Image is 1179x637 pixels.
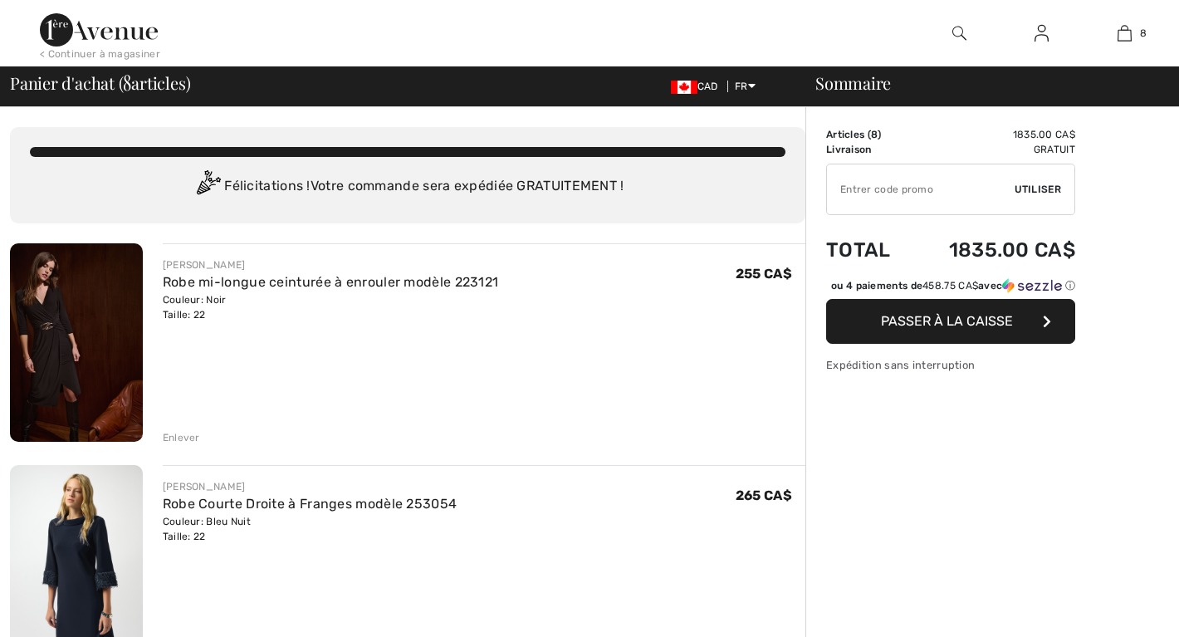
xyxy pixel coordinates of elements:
span: CAD [671,81,725,92]
div: ou 4 paiements de avec [831,278,1075,293]
span: 8 [871,129,878,140]
div: ou 4 paiements de458.75 CA$avecSezzle Cliquez pour en savoir plus sur Sezzle [826,278,1075,299]
img: Sezzle [1002,278,1062,293]
a: 8 [1084,23,1165,43]
span: 265 CA$ [736,488,792,503]
td: 1835.00 CA$ [910,127,1075,142]
div: [PERSON_NAME] [163,257,499,272]
img: Congratulation2.svg [191,170,224,203]
div: Félicitations ! Votre commande sera expédiée GRATUITEMENT ! [30,170,785,203]
span: 458.75 CA$ [922,280,978,292]
a: Robe Courte Droite à Franges modèle 253054 [163,496,457,512]
img: 1ère Avenue [40,13,158,47]
div: < Continuer à magasiner [40,47,160,61]
img: recherche [952,23,966,43]
img: Mes infos [1035,23,1049,43]
span: 255 CA$ [736,266,792,282]
div: [PERSON_NAME] [163,479,457,494]
img: Mon panier [1118,23,1132,43]
span: Panier d'achat ( articles) [10,75,190,91]
span: Utiliser [1015,182,1061,197]
input: Code promo [827,164,1015,214]
td: 1835.00 CA$ [910,222,1075,278]
div: Enlever [163,430,200,445]
td: Articles ( ) [826,127,910,142]
span: FR [735,81,756,92]
td: Livraison [826,142,910,157]
div: Couleur: Noir Taille: 22 [163,292,499,322]
a: Robe mi-longue ceinturée à enrouler modèle 223121 [163,274,499,290]
div: Sommaire [795,75,1169,91]
td: Total [826,222,910,278]
img: Canadian Dollar [671,81,697,94]
span: 8 [123,71,131,92]
a: Se connecter [1021,23,1062,44]
div: Couleur: Bleu Nuit Taille: 22 [163,514,457,544]
span: 8 [1140,26,1147,41]
span: Passer à la caisse [881,313,1013,329]
button: Passer à la caisse [826,299,1075,344]
td: Gratuit [910,142,1075,157]
div: Expédition sans interruption [826,357,1075,373]
img: Robe mi-longue ceinturée à enrouler modèle 223121 [10,243,143,442]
